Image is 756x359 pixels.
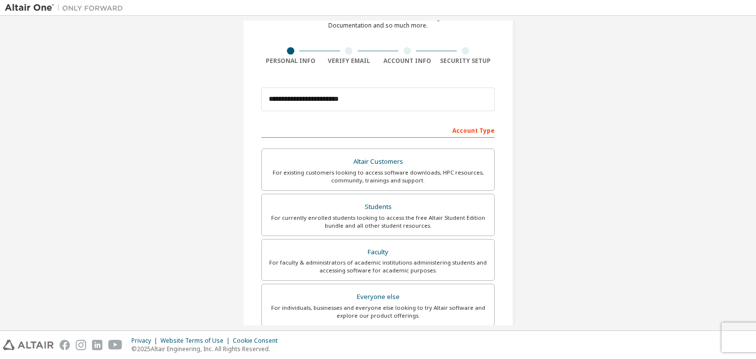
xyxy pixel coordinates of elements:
img: youtube.svg [108,340,123,350]
div: Altair Customers [268,155,488,169]
img: instagram.svg [76,340,86,350]
img: altair_logo.svg [3,340,54,350]
div: Cookie Consent [233,337,283,345]
div: Account Info [378,57,437,65]
div: For currently enrolled students looking to access the free Altair Student Edition bundle and all ... [268,214,488,230]
div: Verify Email [320,57,378,65]
div: Account Type [261,122,495,138]
img: Altair One [5,3,128,13]
div: Students [268,200,488,214]
div: Everyone else [268,290,488,304]
div: For individuals, businesses and everyone else looking to try Altair software and explore our prod... [268,304,488,320]
div: Security Setup [437,57,495,65]
div: For faculty & administrators of academic institutions administering students and accessing softwa... [268,259,488,274]
div: Website Terms of Use [160,337,233,345]
div: Privacy [131,337,160,345]
div: For existing customers looking to access software downloads, HPC resources, community, trainings ... [268,169,488,184]
div: For Free Trials, Licenses, Downloads, Learning & Documentation and so much more. [310,14,446,30]
div: Personal Info [261,57,320,65]
p: © 2025 Altair Engineering, Inc. All Rights Reserved. [131,345,283,353]
div: Faculty [268,245,488,259]
img: facebook.svg [60,340,70,350]
img: linkedin.svg [92,340,102,350]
